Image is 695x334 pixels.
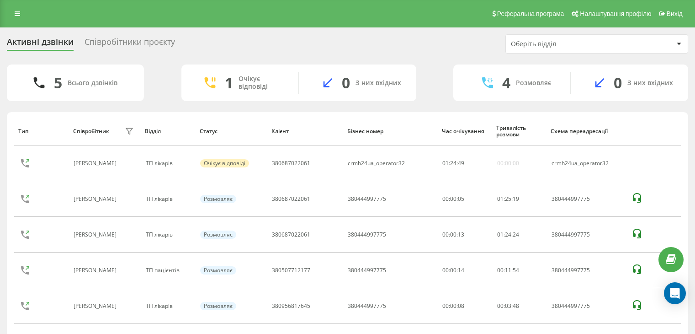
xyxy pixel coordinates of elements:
div: [PERSON_NAME] [74,196,119,202]
div: 380444997775 [552,267,621,274]
div: Бізнес номер [347,128,433,135]
span: 00 [497,266,504,274]
span: Реферальна програма [497,10,564,17]
span: 49 [458,159,464,167]
div: : : [497,196,519,202]
div: 380444997775 [348,232,386,238]
div: 380444997775 [552,232,621,238]
div: [PERSON_NAME] [74,267,119,274]
div: Розмовляє [200,302,236,310]
div: ТП лікарів [146,232,190,238]
div: 1 [225,74,233,92]
div: 00:00:14 [442,267,487,274]
div: 00:00:05 [442,196,487,202]
div: 00:00:08 [442,303,487,309]
div: Час очікування [442,128,488,135]
div: ТП пацієнтів [146,267,190,274]
span: Налаштування профілю [580,10,651,17]
span: 25 [505,195,511,203]
div: : : [497,232,519,238]
div: Співробітник [73,128,109,135]
div: : : [497,303,519,309]
div: 380956817645 [272,303,310,309]
div: 00:00:00 [497,160,519,167]
div: 380687022061 [272,160,310,167]
div: 380444997775 [348,303,386,309]
div: crmh24ua_operator32 [552,160,621,167]
div: З них вхідних [355,79,401,87]
span: 03 [505,302,511,310]
div: 5 [54,74,62,92]
div: Очікує відповіді [200,159,249,167]
div: 380444997775 [552,303,621,309]
div: Розмовляє [200,195,236,203]
div: 00:00:13 [442,232,487,238]
div: Співробітники проєкту [85,37,175,51]
span: 24 [505,231,511,238]
span: 54 [513,266,519,274]
div: Тривалість розмови [496,125,542,138]
div: 380507712177 [272,267,310,274]
div: 380444997775 [348,267,386,274]
span: 01 [442,159,449,167]
div: З них вхідних [627,79,673,87]
div: ТП лікарів [146,303,190,309]
div: [PERSON_NAME] [74,232,119,238]
span: 01 [497,195,504,203]
div: Клієнт [271,128,339,135]
div: Статус [200,128,263,135]
div: 380444997775 [348,196,386,202]
div: 0 [614,74,622,92]
div: ТП лікарів [146,160,190,167]
span: 24 [450,159,456,167]
div: Активні дзвінки [7,37,74,51]
div: [PERSON_NAME] [74,303,119,309]
span: 24 [513,231,519,238]
div: : : [497,267,519,274]
div: 4 [502,74,510,92]
span: 19 [513,195,519,203]
div: 0 [342,74,350,92]
div: Open Intercom Messenger [664,282,686,304]
div: Тип [18,128,64,135]
div: ТП лікарів [146,196,190,202]
div: 380687022061 [272,196,310,202]
div: 380444997775 [552,196,621,202]
span: 48 [513,302,519,310]
div: : : [442,160,464,167]
span: 01 [497,231,504,238]
div: crmh24ua_operator32 [348,160,405,167]
div: Оберіть відділ [511,40,620,48]
div: Очікує відповіді [239,75,285,91]
div: Схема переадресації [551,128,622,135]
div: 380687022061 [272,232,310,238]
div: Розмовляє [200,231,236,239]
div: [PERSON_NAME] [74,160,119,167]
span: Вихід [667,10,683,17]
div: Розмовляє [516,79,551,87]
div: Всього дзвінків [68,79,117,87]
div: Відділ [145,128,191,135]
span: 11 [505,266,511,274]
div: Розмовляє [200,266,236,275]
span: 00 [497,302,504,310]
